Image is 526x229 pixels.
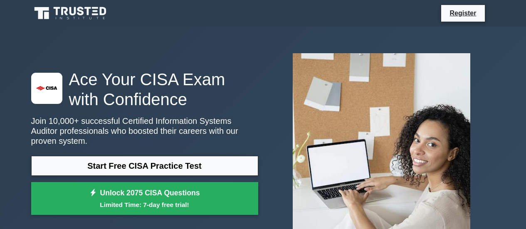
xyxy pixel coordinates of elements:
a: Start Free CISA Practice Test [31,156,258,176]
p: Join 10,000+ successful Certified Information Systems Auditor professionals who boosted their car... [31,116,258,146]
a: Unlock 2075 CISA QuestionsLimited Time: 7-day free trial! [31,182,258,215]
h1: Ace Your CISA Exam with Confidence [31,69,258,109]
small: Limited Time: 7-day free trial! [42,200,248,209]
a: Register [445,8,481,18]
